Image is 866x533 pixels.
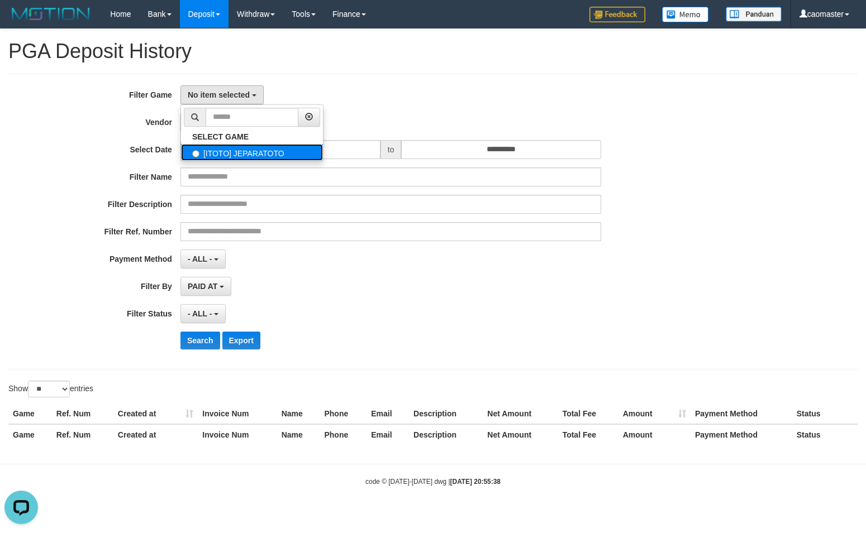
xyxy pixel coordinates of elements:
[8,6,93,22] img: MOTION_logo.png
[618,424,691,445] th: Amount
[180,277,231,296] button: PAID AT
[192,132,249,141] b: SELECT GAME
[181,129,323,144] a: SELECT GAME
[409,424,483,445] th: Description
[52,404,113,424] th: Ref. Num
[188,309,212,318] span: - ALL -
[691,424,792,445] th: Payment Method
[662,7,709,22] img: Button%20Memo.svg
[180,304,226,323] button: - ALL -
[198,404,277,424] th: Invoice Num
[320,424,367,445] th: Phone
[8,381,93,397] label: Show entries
[367,424,409,445] th: Email
[180,85,264,104] button: No item selected
[365,478,501,486] small: code © [DATE]-[DATE] dwg |
[188,282,217,291] span: PAID AT
[558,404,618,424] th: Total Fee
[188,255,212,263] span: - ALL -
[8,424,52,445] th: Game
[4,4,38,38] button: Open LiveChat chat widget
[483,404,558,424] th: Net Amount
[8,404,52,424] th: Game
[589,7,645,22] img: Feedback.jpg
[558,424,618,445] th: Total Fee
[113,424,198,445] th: Created at
[188,90,250,99] span: No item selected
[277,404,320,424] th: Name
[113,404,198,424] th: Created at
[450,478,501,486] strong: [DATE] 20:55:38
[52,424,113,445] th: Ref. Num
[277,424,320,445] th: Name
[180,332,220,349] button: Search
[726,7,782,22] img: panduan.png
[320,404,367,424] th: Phone
[198,424,277,445] th: Invoice Num
[792,404,858,424] th: Status
[483,424,558,445] th: Net Amount
[380,140,402,159] span: to
[792,424,858,445] th: Status
[181,144,323,161] label: [ITOTO] JEPARATOTO
[28,381,70,397] select: Showentries
[8,40,858,63] h1: PGA Deposit History
[618,404,691,424] th: Amount
[180,249,226,268] button: - ALL -
[222,332,260,349] button: Export
[691,404,792,424] th: Payment Method
[409,404,483,424] th: Description
[192,150,199,157] input: [ITOTO] JEPARATOTO
[367,404,409,424] th: Email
